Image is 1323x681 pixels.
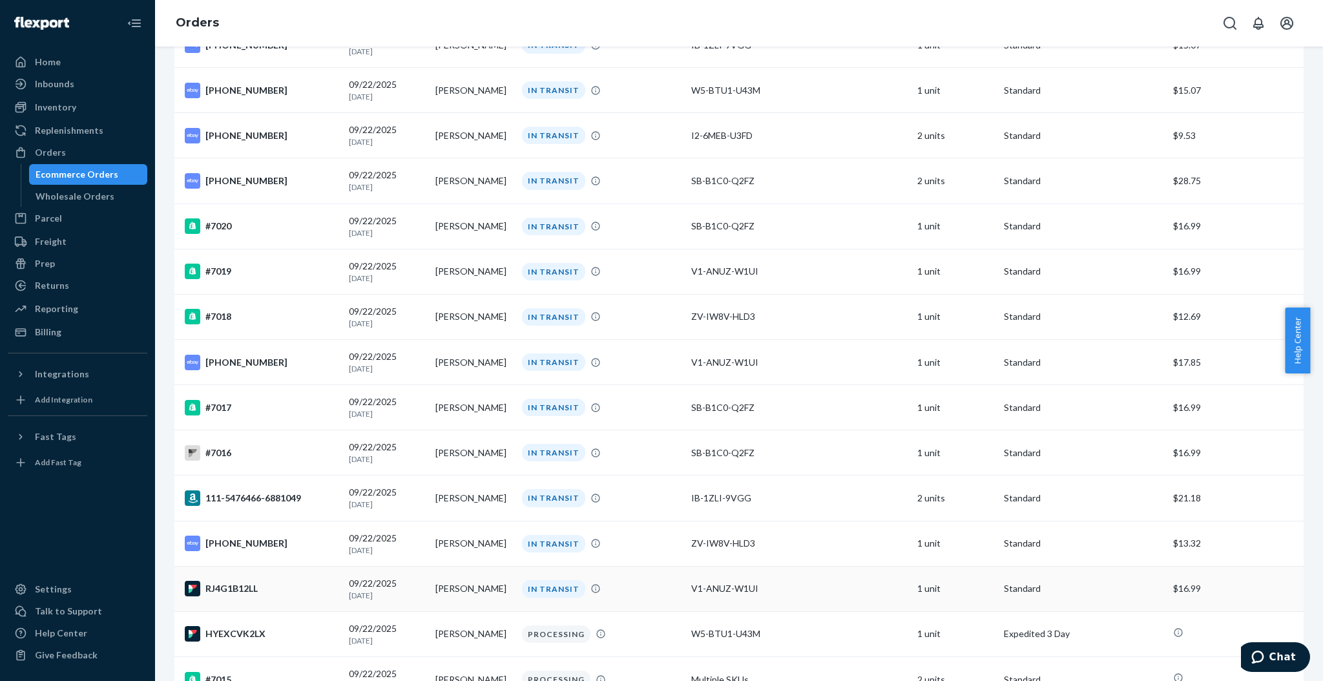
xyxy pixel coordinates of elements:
[349,169,425,193] div: 09/22/2025
[35,101,76,114] div: Inventory
[349,577,425,601] div: 09/22/2025
[691,174,907,187] div: SB-B1C0-Q2FZ
[35,394,92,405] div: Add Integration
[430,158,517,204] td: [PERSON_NAME]
[185,218,339,234] div: #7020
[430,430,517,476] td: [PERSON_NAME]
[912,294,999,339] td: 1 unit
[522,308,585,326] div: IN TRANSIT
[1004,492,1163,505] p: Standard
[185,128,339,143] div: [PHONE_NUMBER]
[35,302,78,315] div: Reporting
[430,113,517,158] td: [PERSON_NAME]
[35,124,103,137] div: Replenishments
[35,368,89,381] div: Integrations
[349,260,425,284] div: 09/22/2025
[8,208,147,229] a: Parcel
[1168,294,1304,339] td: $12.69
[691,84,907,97] div: W5-BTU1-U43M
[691,129,907,142] div: I2-6MEB-U3FD
[8,142,147,163] a: Orders
[1168,113,1304,158] td: $9.53
[8,299,147,319] a: Reporting
[8,231,147,252] a: Freight
[35,78,74,90] div: Inbounds
[430,68,517,113] td: [PERSON_NAME]
[430,249,517,294] td: [PERSON_NAME]
[912,430,999,476] td: 1 unit
[912,204,999,249] td: 1 unit
[1168,521,1304,566] td: $13.32
[1168,476,1304,521] td: $21.18
[8,601,147,622] button: Talk to Support
[29,164,148,185] a: Ecommerce Orders
[912,113,999,158] td: 2 units
[35,430,76,443] div: Fast Tags
[912,385,999,430] td: 1 unit
[522,399,585,416] div: IN TRANSIT
[29,186,148,207] a: Wholesale Orders
[185,309,339,324] div: #7018
[430,566,517,611] td: [PERSON_NAME]
[349,227,425,238] p: [DATE]
[1004,356,1163,369] p: Standard
[349,318,425,329] p: [DATE]
[349,532,425,556] div: 09/22/2025
[349,78,425,102] div: 09/22/2025
[8,52,147,72] a: Home
[349,91,425,102] p: [DATE]
[349,545,425,556] p: [DATE]
[185,581,339,596] div: RJ4G1B12LL
[430,385,517,430] td: [PERSON_NAME]
[1168,249,1304,294] td: $16.99
[912,68,999,113] td: 1 unit
[1004,220,1163,233] p: Standard
[1217,10,1243,36] button: Open Search Box
[349,441,425,465] div: 09/22/2025
[1004,129,1163,142] p: Standard
[8,645,147,665] button: Give Feedback
[1004,174,1163,187] p: Standard
[8,364,147,384] button: Integrations
[912,158,999,204] td: 2 units
[8,74,147,94] a: Inbounds
[185,173,339,189] div: [PHONE_NUMBER]
[430,294,517,339] td: [PERSON_NAME]
[912,521,999,566] td: 1 unit
[349,182,425,193] p: [DATE]
[430,476,517,521] td: [PERSON_NAME]
[185,400,339,415] div: #7017
[522,81,585,99] div: IN TRANSIT
[430,611,517,656] td: [PERSON_NAME]
[912,340,999,385] td: 1 unit
[691,265,907,278] div: V1-ANUZ-W1UI
[8,322,147,342] a: Billing
[1168,340,1304,385] td: $17.85
[349,350,425,374] div: 09/22/2025
[185,264,339,279] div: #7019
[522,172,585,189] div: IN TRANSIT
[691,627,907,640] div: W5-BTU1-U43M
[349,305,425,329] div: 09/22/2025
[185,83,339,98] div: [PHONE_NUMBER]
[349,486,425,510] div: 09/22/2025
[8,579,147,600] a: Settings
[522,353,585,371] div: IN TRANSIT
[349,395,425,419] div: 09/22/2025
[912,611,999,656] td: 1 unit
[1004,582,1163,595] p: Standard
[349,590,425,601] p: [DATE]
[35,649,98,662] div: Give Feedback
[691,537,907,550] div: ZV-IW8V-HLD3
[1168,204,1304,249] td: $16.99
[121,10,147,36] button: Close Navigation
[35,257,55,270] div: Prep
[1285,308,1310,373] span: Help Center
[185,490,339,506] div: 111-5476466-6881049
[1168,68,1304,113] td: $15.07
[522,580,585,598] div: IN TRANSIT
[1004,446,1163,459] p: Standard
[35,56,61,68] div: Home
[522,218,585,235] div: IN TRANSIT
[691,492,907,505] div: IB-1ZLI-9VGG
